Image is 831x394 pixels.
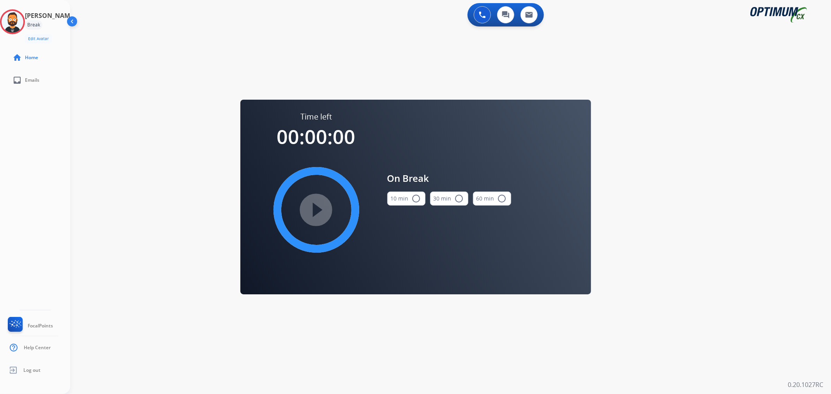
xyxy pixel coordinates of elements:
img: avatar [2,11,23,33]
button: 10 min [387,192,425,206]
span: Time left [300,111,332,122]
span: 00:00:00 [277,123,356,150]
span: Home [25,55,38,61]
span: Emails [25,77,39,83]
a: FocalPoints [6,317,53,335]
mat-icon: radio_button_unchecked [498,194,507,203]
span: Help Center [24,345,51,351]
h3: [PERSON_NAME] [25,11,76,20]
span: On Break [387,171,511,185]
button: Edit Avatar [25,34,52,43]
span: Log out [23,367,41,373]
mat-icon: inbox [12,76,22,85]
span: FocalPoints [28,323,53,329]
mat-icon: radio_button_unchecked [412,194,421,203]
mat-icon: radio_button_unchecked [455,194,464,203]
button: 30 min [430,192,468,206]
mat-icon: home [12,53,22,62]
div: Break [25,20,42,30]
button: 60 min [473,192,511,206]
p: 0.20.1027RC [788,380,823,389]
